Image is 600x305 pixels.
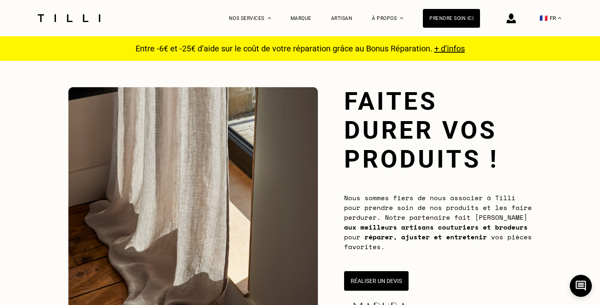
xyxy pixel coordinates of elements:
[364,232,487,242] b: réparer, ajuster et entretenir
[540,14,548,22] span: 🇫🇷
[331,15,353,21] a: Artisan
[434,44,465,53] a: + d’infos
[558,17,561,19] img: menu déroulant
[507,13,516,23] img: icône connexion
[268,17,271,19] img: Menu déroulant
[344,193,532,252] span: Nous sommes fiers de nous associer à Tilli pour prendre soin de nos produits et les faire perdure...
[291,15,311,21] a: Marque
[423,9,480,28] a: Prendre soin ici
[344,271,409,291] button: Réaliser un devis
[131,44,470,53] p: Entre -6€ et -25€ d’aide sur le coût de votre réparation grâce au Bonus Réparation.
[344,222,528,232] b: aux meilleurs artisans couturiers et brodeurs
[400,17,403,19] img: Menu déroulant à propos
[35,14,103,22] img: Logo du service de couturière Tilli
[344,87,532,174] h1: Faites durer vos produits !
